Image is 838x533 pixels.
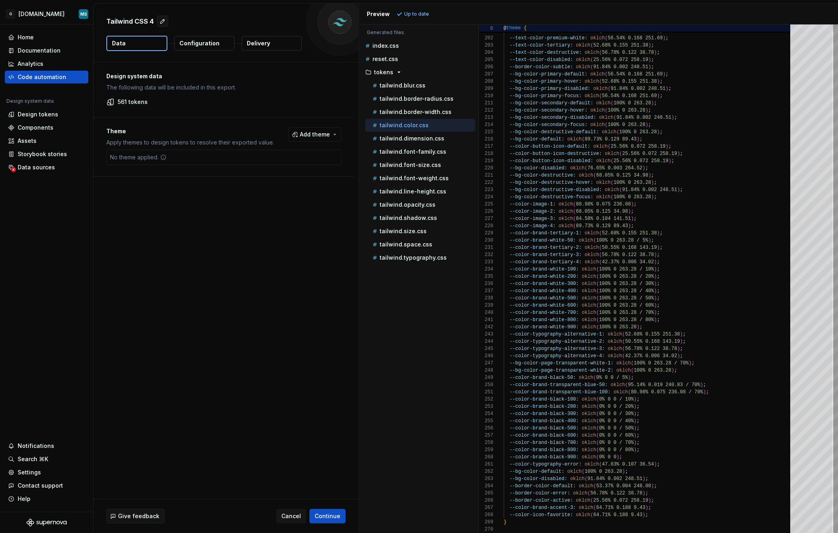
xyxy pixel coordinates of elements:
[651,158,668,164] span: 258.19
[106,83,342,92] p: The following data will be included in this export.
[26,519,67,527] svg: Supernova Logo
[5,161,88,174] a: Data sources
[639,50,654,55] span: 38.78
[380,162,441,168] p: tailwind.font-size.css
[622,108,625,113] span: 0
[622,122,625,128] span: 0
[645,122,648,128] span: )
[622,93,637,99] span: 0.168
[584,50,599,55] span: oklch
[367,29,470,36] p: Generated files
[509,165,567,171] span: --bg-color-disabled:
[5,71,88,83] a: Code automation
[380,188,446,195] p: tailwind.line-height.css
[5,466,88,479] a: Settings
[509,158,593,164] span: --color-button-icon-disabled:
[648,108,651,113] span: ;
[174,36,234,51] button: Configuration
[645,165,648,171] span: ;
[365,187,475,196] button: tailwind.line-height.css
[509,86,590,92] span: --bg-color-primary-disabled:
[18,468,41,476] div: Settings
[593,43,610,48] span: 52.68%
[616,115,633,120] span: 91.84%
[365,94,475,103] button: tailwind.border-radius.css
[599,50,602,55] span: (
[6,9,15,19] div: G
[479,121,493,128] div: 214
[622,79,637,84] span: 0.155
[509,187,602,193] span: --bg-color-destructive-disabled:
[651,64,654,70] span: ;
[309,509,346,523] button: Continue
[479,63,493,71] div: 206
[648,64,651,70] span: )
[374,69,393,75] p: tokens
[5,108,88,121] a: Design tokens
[605,151,619,157] span: oklch
[596,180,610,185] span: oklch
[5,57,88,70] a: Analytics
[671,158,674,164] span: ;
[509,43,573,48] span: --text-color-tertiary:
[619,187,622,193] span: (
[648,122,651,128] span: ;
[657,129,659,135] span: )
[18,455,48,463] div: Search ⌘K
[365,200,475,209] button: tailwind.opacity.css
[479,85,493,92] div: 209
[288,127,342,142] button: Add theme
[365,240,475,249] button: tailwind.space.css
[593,144,608,149] span: oklch
[380,201,435,208] p: tailwind.opacity.css
[648,173,651,178] span: )
[602,79,619,84] span: 52.68%
[576,64,590,70] span: oklch
[479,136,493,143] div: 216
[593,57,610,63] span: 25.56%
[628,122,645,128] span: 263.28
[509,151,602,157] span: --color-button-icon-destructive:
[479,165,493,172] div: 220
[605,136,619,142] span: 0.129
[372,56,398,62] p: reset.css
[610,86,628,92] span: 91.84%
[654,180,657,185] span: ;
[479,157,493,165] div: 219
[659,187,677,193] span: 248.51
[613,194,625,200] span: 100%
[479,143,493,150] div: 217
[602,50,619,55] span: 56.78%
[107,150,170,165] div: No theme applied.
[509,57,573,63] span: --text-color-disabled:
[602,93,619,99] span: 56.54%
[18,10,65,18] div: [DOMAIN_NAME]
[605,187,619,193] span: oklch
[380,215,437,221] p: tailwind.shadow.css
[509,79,582,84] span: --bg-color-primary-hover:
[596,158,610,164] span: oklch
[651,100,654,106] span: )
[380,175,449,181] p: tailwind.font-weight.css
[106,36,167,51] button: Data
[665,35,668,41] span: ;
[608,108,619,113] span: 100%
[654,115,671,120] span: 248.51
[651,57,654,63] span: ;
[18,124,53,132] div: Components
[616,129,619,135] span: (
[665,71,668,77] span: ;
[634,100,651,106] span: 263.28
[509,180,593,185] span: --bg-color-destructive-hover:
[479,193,493,201] div: 224
[619,151,622,157] span: (
[506,25,521,31] span: theme
[659,129,662,135] span: ;
[671,115,674,120] span: )
[362,55,475,63] button: reset.css
[18,442,54,450] div: Notifications
[608,122,619,128] span: 100%
[610,158,613,164] span: (
[242,36,302,51] button: Delivery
